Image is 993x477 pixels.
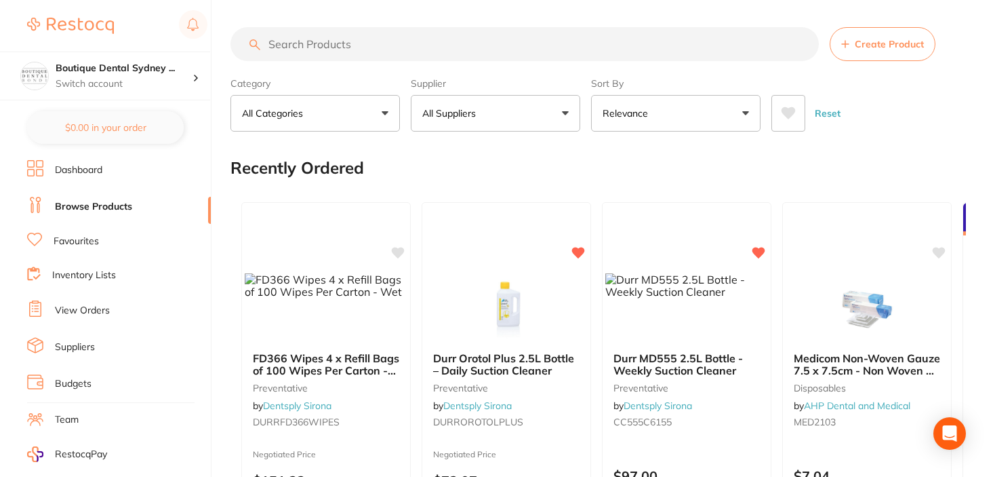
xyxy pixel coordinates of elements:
[794,400,910,412] span: by
[433,400,512,412] span: by
[422,107,481,120] p: All Suppliers
[603,107,653,120] p: Relevance
[242,107,308,120] p: All Categories
[52,269,116,282] a: Inventory Lists
[591,95,761,132] button: Relevance
[433,352,580,377] b: Durr Orotol Plus 2.5L Bottle – Daily Suction Cleaner
[230,95,400,132] button: All Categories
[253,417,399,427] small: DURRFD366WIPES
[230,77,400,90] label: Category
[55,304,110,318] a: View Orders
[855,39,924,50] span: Create Product
[613,352,760,377] b: Durr MD555 2.5L Bottle - Weekly Suction Cleaner
[27,111,184,144] button: $0.00 in your order
[27,446,43,462] img: RestocqPay
[462,273,550,341] img: Durr Orotol Plus 2.5L Bottle – Daily Suction Cleaner
[411,95,580,132] button: All Suppliers
[624,400,692,412] a: Dentsply Sirona
[55,377,92,391] a: Budgets
[253,400,331,412] span: by
[27,446,107,462] a: RestocqPay
[56,77,192,91] p: Switch account
[433,450,580,459] small: Negotiated Price
[933,417,966,450] div: Open Intercom Messenger
[591,77,761,90] label: Sort By
[27,10,114,41] a: Restocq Logo
[804,400,910,412] a: AHP Dental and Medical
[811,95,845,132] button: Reset
[605,273,768,299] img: Durr MD555 2.5L Bottle - Weekly Suction Cleaner
[253,383,399,394] small: preventative
[230,27,819,61] input: Search Products
[830,27,935,61] button: Create Product
[613,417,760,427] small: CC555C6155
[55,164,102,177] a: Dashboard
[613,400,692,412] span: by
[230,159,364,178] h2: Recently Ordered
[54,235,99,248] a: Favourites
[21,62,48,90] img: Boutique Dental Sydney Pty Ltd
[263,400,331,412] a: Dentsply Sirona
[55,448,107,461] span: RestocqPay
[433,417,580,427] small: DURROROTOLPLUS
[794,383,940,394] small: disposables
[245,273,407,299] img: FD366 Wipes 4 x Refill Bags of 100 Wipes Per Carton - Wet
[613,383,760,394] small: preventative
[253,352,399,377] b: FD366 Wipes 4 x Refill Bags of 100 Wipes Per Carton - Wet
[411,77,580,90] label: Supplier
[55,200,132,214] a: Browse Products
[56,62,192,75] h4: Boutique Dental Sydney Pty Ltd
[443,400,512,412] a: Dentsply Sirona
[794,352,940,377] b: Medicom Non-Woven Gauze 7.5 x 7.5cm - Non Woven 4 Ply
[823,273,911,341] img: Medicom Non-Woven Gauze 7.5 x 7.5cm - Non Woven 4 Ply
[253,450,399,459] small: Negotiated Price
[27,18,114,34] img: Restocq Logo
[55,413,79,427] a: Team
[433,383,580,394] small: preventative
[55,341,95,354] a: Suppliers
[794,417,940,427] small: MED2103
